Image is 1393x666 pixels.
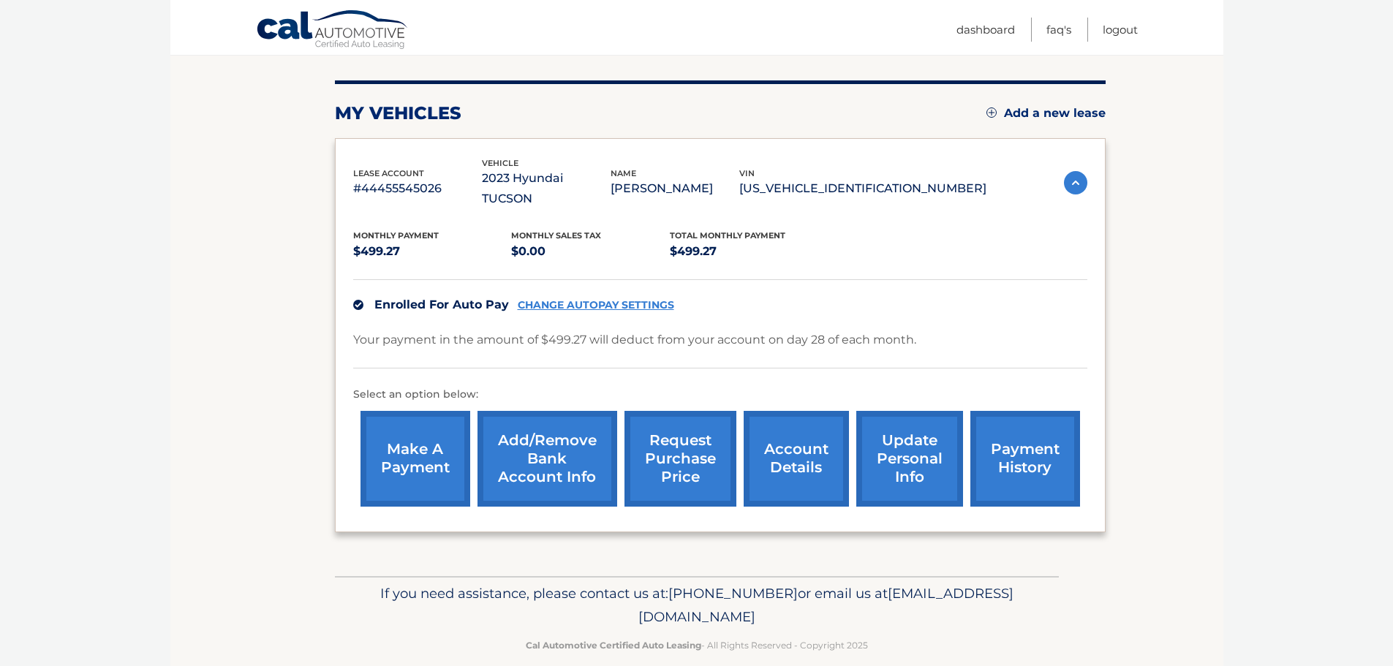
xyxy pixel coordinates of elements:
[353,241,512,262] p: $499.27
[970,411,1080,507] a: payment history
[1046,18,1071,42] a: FAQ's
[744,411,849,507] a: account details
[353,178,482,199] p: #44455545026
[526,640,701,651] strong: Cal Automotive Certified Auto Leasing
[353,230,439,241] span: Monthly Payment
[360,411,470,507] a: make a payment
[374,298,509,311] span: Enrolled For Auto Pay
[624,411,736,507] a: request purchase price
[956,18,1015,42] a: Dashboard
[739,168,755,178] span: vin
[518,299,674,311] a: CHANGE AUTOPAY SETTINGS
[670,230,785,241] span: Total Monthly Payment
[344,637,1049,653] p: - All Rights Reserved - Copyright 2025
[1103,18,1138,42] a: Logout
[482,168,611,209] p: 2023 Hyundai TUCSON
[335,102,461,124] h2: my vehicles
[353,386,1087,404] p: Select an option below:
[482,158,518,168] span: vehicle
[511,241,670,262] p: $0.00
[353,330,916,350] p: Your payment in the amount of $499.27 will deduct from your account on day 28 of each month.
[353,168,424,178] span: lease account
[668,585,798,602] span: [PHONE_NUMBER]
[256,10,409,52] a: Cal Automotive
[353,300,363,310] img: check.svg
[1064,171,1087,194] img: accordion-active.svg
[670,241,828,262] p: $499.27
[477,411,617,507] a: Add/Remove bank account info
[511,230,601,241] span: Monthly sales Tax
[344,582,1049,629] p: If you need assistance, please contact us at: or email us at
[611,168,636,178] span: name
[739,178,986,199] p: [US_VEHICLE_IDENTIFICATION_NUMBER]
[986,107,997,118] img: add.svg
[611,178,739,199] p: [PERSON_NAME]
[986,106,1106,121] a: Add a new lease
[856,411,963,507] a: update personal info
